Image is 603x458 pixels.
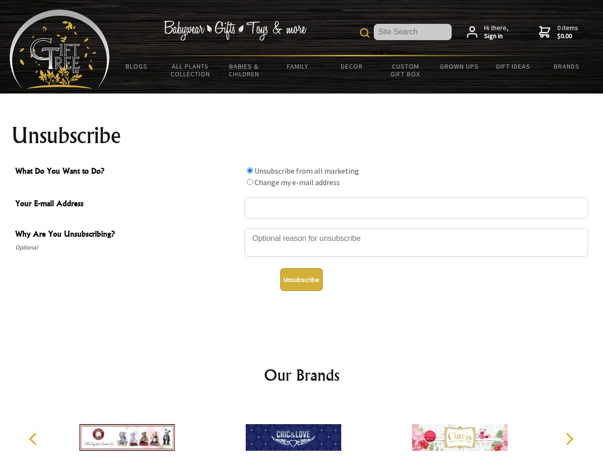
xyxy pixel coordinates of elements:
span: Optional [15,242,240,253]
a: Gift Ideas [486,56,540,76]
img: Babywear - Gifts - Toys & more [163,21,307,41]
a: Babies & Children [217,56,271,84]
a: Decor [325,56,379,76]
button: Next [559,428,580,449]
a: BLOGS [110,56,164,76]
a: All Plants Collection [164,56,218,84]
textarea: Why Are You Unsubscribing? [244,228,588,257]
span: 0 items [557,23,578,41]
button: Previous [24,428,45,449]
img: product search [360,28,370,38]
span: Why Are You Unsubscribing? [15,228,240,242]
input: What Do You Want to Do? [247,179,253,185]
img: Babyware - Gifts - Toys and more... [10,10,110,89]
strong: $0.00 [557,32,578,41]
label: Change my e-mail address [254,177,340,187]
label: Unsubscribe from all marketing [254,166,359,176]
a: Hi there,Sign in [467,24,508,41]
button: Unsubscribe [280,268,323,291]
a: Brands [540,56,594,76]
a: Grown Ups [432,56,486,76]
input: What Do You Want to Do? [247,167,253,174]
span: Hi there, [484,24,508,41]
span: Your E-mail Address [15,198,240,211]
a: Custom Gift Box [379,56,433,84]
strong: Sign in [484,32,508,41]
input: Site Search [374,24,452,40]
a: Family [271,56,325,76]
span: What Do You Want to Do? [15,165,240,179]
h2: Our Brands [19,364,584,386]
h1: Unsubscribe [11,124,592,147]
input: Your E-mail Address [244,198,588,219]
a: 0 items$0.00 [539,24,578,41]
